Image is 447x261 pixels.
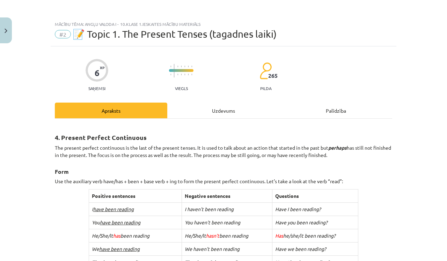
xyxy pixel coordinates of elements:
img: icon-short-line-57e1e144782c952c97e751825c79c345078a6d821885a25fce030b3d8c18986b.svg [181,66,182,67]
i: I haven’t been reading [185,206,234,212]
img: icon-short-line-57e1e144782c952c97e751825c79c345078a6d821885a25fce030b3d8c18986b.svg [184,74,185,75]
div: 6 [95,68,100,78]
th: Positive sentences [89,189,182,203]
span: has [113,232,120,239]
i: Have I been reading? [275,206,321,212]
span: #2 [55,30,71,38]
img: icon-short-line-57e1e144782c952c97e751825c79c345078a6d821885a25fce030b3d8c18986b.svg [188,66,189,67]
i: he/she/it been reading? [275,232,336,239]
i: He/She/It been reading [185,232,248,239]
u: have been reading [93,206,134,212]
p: The present perfect continuous is the last of the present tenses. It is used to talk about an act... [55,144,392,159]
span: 📝 Topic 1. The Present Tenses (tagadnes laiki) [73,28,277,40]
i: I [92,206,134,212]
p: pilda [260,86,271,91]
img: icon-short-line-57e1e144782c952c97e751825c79c345078a6d821885a25fce030b3d8c18986b.svg [170,74,171,75]
div: Apraksts [55,103,167,118]
img: icon-short-line-57e1e144782c952c97e751825c79c345078a6d821885a25fce030b3d8c18986b.svg [191,74,192,75]
i: Have we been reading? [275,246,326,252]
img: icon-close-lesson-0947bae3869378f0d4975bcd49f059093ad1ed9edebbc8119c70593378902aed.svg [5,29,7,33]
u: have been reading [99,246,140,252]
i: We [92,246,140,252]
img: icon-short-line-57e1e144782c952c97e751825c79c345078a6d821885a25fce030b3d8c18986b.svg [181,74,182,75]
div: Palīdzība [280,103,392,118]
img: icon-short-line-57e1e144782c952c97e751825c79c345078a6d821885a25fce030b3d8c18986b.svg [191,66,192,67]
u: have been reading [100,219,140,225]
span: Has [275,232,283,239]
i: You [92,219,140,225]
i: perhaps [328,144,347,151]
div: Mācību tēma: Angļu valoda i - 10.klase 1.ieskaites mācību materiāls [55,22,392,27]
img: icon-short-line-57e1e144782c952c97e751825c79c345078a6d821885a25fce030b3d8c18986b.svg [184,66,185,67]
img: students-c634bb4e5e11cddfef0936a35e636f08e4e9abd3cc4e673bd6f9a4125e45ecb1.svg [259,62,272,80]
p: Use the auxiliary verb have/has + been + base verb + ing to form the present perfect continuous. ... [55,178,392,185]
i: He/She/It been reading [92,232,149,239]
th: Negative sentences [182,189,272,203]
div: Uzdevums [167,103,280,118]
span: 265 [268,73,278,79]
img: icon-short-line-57e1e144782c952c97e751825c79c345078a6d821885a25fce030b3d8c18986b.svg [177,66,178,67]
img: icon-short-line-57e1e144782c952c97e751825c79c345078a6d821885a25fce030b3d8c18986b.svg [170,66,171,67]
span: XP [100,66,104,69]
i: We haven’t been reading [185,246,240,252]
img: icon-short-line-57e1e144782c952c97e751825c79c345078a6d821885a25fce030b3d8c18986b.svg [177,74,178,75]
img: icon-short-line-57e1e144782c952c97e751825c79c345078a6d821885a25fce030b3d8c18986b.svg [188,74,189,75]
img: icon-long-line-d9ea69661e0d244f92f715978eff75569469978d946b2353a9bb055b3ed8787d.svg [174,64,175,77]
strong: Form [55,168,69,175]
i: You haven’t been reading [185,219,240,225]
p: Saņemsi [86,86,108,91]
span: hasn’t [206,232,219,239]
th: Questions [272,189,358,203]
i: Have you been reading? [275,219,328,225]
strong: 4. Present Perfect Continuous [55,133,147,141]
p: Viegls [175,86,188,91]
